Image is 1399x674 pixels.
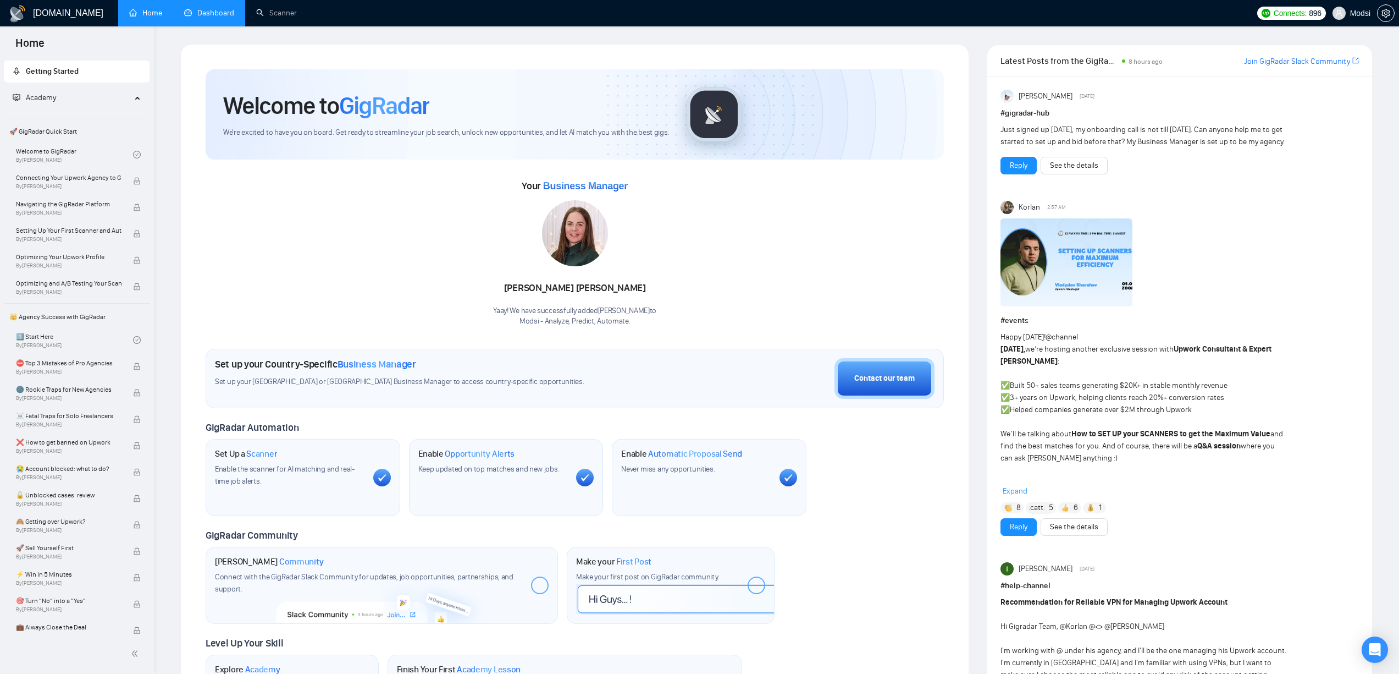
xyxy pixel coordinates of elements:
[1019,201,1040,213] span: Korlan
[16,278,121,289] span: Optimizing and A/B Testing Your Scanner for Better Results
[1010,521,1027,533] a: Reply
[16,199,121,210] span: Navigating the GigRadar Platform
[1000,562,1014,576] img: Ivan Dela Rama
[1046,332,1078,342] span: @channel
[16,236,121,243] span: By [PERSON_NAME]
[338,358,416,370] span: Business Manager
[1047,202,1066,212] span: 2:57 AM
[1050,160,1098,172] a: See the details
[26,93,56,102] span: Academy
[1000,90,1014,103] img: Anisuzzaman Khan
[133,363,141,370] span: lock
[16,289,121,295] span: By [PERSON_NAME]
[133,627,141,634] span: lock
[133,177,141,185] span: lock
[133,442,141,450] span: lock
[648,448,742,459] span: Automatic Proposal Send
[1019,90,1072,102] span: [PERSON_NAME]
[621,464,715,474] span: Never miss any opportunities.
[1074,502,1078,513] span: 6
[215,377,647,387] span: Set up your [GEOGRAPHIC_DATA] or [GEOGRAPHIC_DATA] Business Manager to access country-specific op...
[133,230,141,238] span: lock
[1003,486,1027,496] span: Expand
[133,283,141,291] span: lock
[16,262,121,269] span: By [PERSON_NAME]
[16,474,121,481] span: By [PERSON_NAME]
[1000,598,1227,607] strong: Recommendation for Reliable VPN for Managing Upwork Account
[16,369,121,375] span: By [PERSON_NAME]
[206,421,298,434] span: GigRadar Automation
[16,606,121,613] span: By [PERSON_NAME]
[223,91,429,120] h1: Welcome to
[1049,502,1053,513] span: 5
[131,648,142,659] span: double-left
[1028,502,1045,514] span: :catt:
[1000,478,1046,487] strong: Don’t miss it!
[16,622,121,633] span: 💼 Always Close the Deal
[1000,518,1037,536] button: Reply
[1000,331,1287,561] div: Happy [DATE]! we’re hosting another exclusive session with : Built 50+ sales teams generating $20...
[1071,429,1270,439] strong: How to SET UP your SCANNERS to get the Maximum Value
[16,358,121,369] span: ⛔ Top 3 Mistakes of Pro Agencies
[16,437,121,448] span: ❌ How to get banned on Upwork
[1274,7,1307,19] span: Connects:
[133,389,141,397] span: lock
[26,67,79,76] span: Getting Started
[1010,160,1027,172] a: Reply
[16,448,121,454] span: By [PERSON_NAME]
[1378,9,1394,18] span: setting
[418,464,560,474] span: Keep updated on top matches and new jobs.
[5,306,148,328] span: 👑 Agency Success with GigRadar
[1000,201,1014,214] img: Korlan
[1000,315,1359,327] h1: # events
[16,328,133,352] a: 1️⃣ Start HereBy[PERSON_NAME]
[522,180,628,192] span: Your
[16,210,121,216] span: By [PERSON_NAME]
[129,8,162,18] a: homeHome
[1244,56,1350,68] a: Join GigRadar Slack Community
[16,580,121,587] span: By [PERSON_NAME]
[1000,218,1132,306] img: F09DP4X9C49-Event%20with%20Vlad%20Sharahov.png
[277,573,487,623] img: slackcommunity-bg.png
[16,225,121,236] span: Setting Up Your First Scanner and Auto-Bidder
[133,256,141,264] span: lock
[1099,502,1102,513] span: 1
[16,410,121,421] span: ☠️ Fatal Traps for Solo Freelancers
[5,120,148,143] span: 🚀 GigRadar Quick Start
[16,395,121,402] span: By [PERSON_NAME]
[621,448,742,459] h1: Enable
[16,172,121,183] span: Connecting Your Upwork Agency to GigRadar
[16,421,121,428] span: By [PERSON_NAME]
[133,204,141,211] span: lock
[1377,4,1395,22] button: setting
[687,87,742,142] img: gigradar-logo.png
[1000,580,1359,592] h1: # help-channel
[1197,441,1241,451] strong: Q&A session
[1041,518,1108,536] button: See the details
[16,569,121,580] span: ⚡ Win in 5 Minutes
[13,67,20,75] span: rocket
[16,543,121,554] span: 🚀 Sell Yourself First
[215,464,355,486] span: Enable the scanner for AI matching and real-time job alerts.
[133,521,141,529] span: lock
[576,556,651,567] h1: Make your
[339,91,429,120] span: GigRadar
[206,637,283,649] span: Level Up Your Skill
[13,94,20,101] span: fund-projection-screen
[1262,9,1270,18] img: upwork-logo.png
[16,633,121,639] span: By [PERSON_NAME]
[1087,504,1094,512] img: 💰
[1309,7,1321,19] span: 896
[16,554,121,560] span: By [PERSON_NAME]
[1041,157,1108,174] button: See the details
[1080,564,1094,574] span: [DATE]
[16,501,121,507] span: By [PERSON_NAME]
[616,556,651,567] span: First Post
[493,306,656,327] div: Yaay! We have successfully added [PERSON_NAME] to
[215,358,416,370] h1: Set up your Country-Specific
[133,151,141,158] span: check-circle
[16,527,121,534] span: By [PERSON_NAME]
[16,595,121,606] span: 🎯 Turn “No” into a “Yes”
[256,8,297,18] a: searchScanner
[493,279,656,298] div: [PERSON_NAME] [PERSON_NAME]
